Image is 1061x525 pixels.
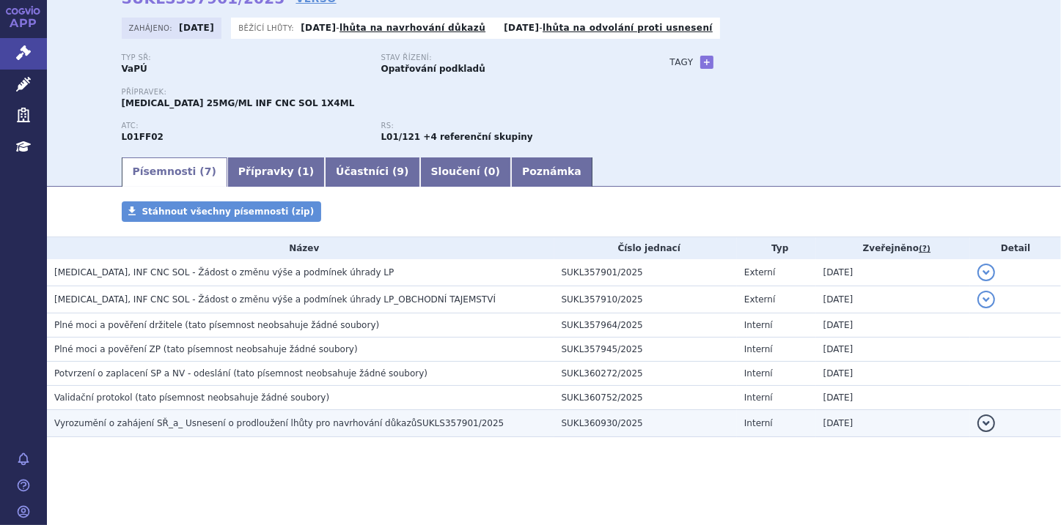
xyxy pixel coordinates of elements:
p: ATC: [122,122,367,130]
p: RS: [381,122,626,130]
span: Běžící lhůty: [238,22,297,34]
td: [DATE] [816,410,971,437]
h3: Tagy [670,53,694,71]
a: lhůta na odvolání proti usnesení [543,23,713,33]
td: [DATE] [816,259,971,286]
td: SUKL360752/2025 [554,386,737,410]
a: Písemnosti (7) [122,157,227,187]
span: (tato písemnost neobsahuje žádné soubory) [233,368,427,379]
th: Zveřejněno [816,237,971,259]
span: (tato písemnost neobsahuje žádné soubory) [164,344,358,354]
th: Číslo jednací [554,237,737,259]
span: Interní [744,368,773,379]
td: SUKL357910/2025 [554,286,737,313]
span: (tato písemnost neobsahuje žádné soubory) [185,320,379,330]
strong: [DATE] [179,23,214,33]
a: Účastníci (9) [325,157,419,187]
span: Plné moci a pověření držitele [54,320,183,330]
strong: VaPÚ [122,64,147,74]
th: Typ [737,237,816,259]
a: Stáhnout všechny písemnosti (zip) [122,201,322,222]
a: Poznámka [511,157,592,187]
span: Externí [744,294,775,305]
span: [MEDICAL_DATA] 25MG/ML INF CNC SOL 1X4ML [122,98,355,108]
td: SUKL357945/2025 [554,338,737,362]
td: [DATE] [816,313,971,338]
td: SUKL360272/2025 [554,362,737,386]
span: KEYTRUDA, INF CNC SOL - Žádost o změnu výše a podmínek úhrady LP [54,267,394,278]
span: Interní [744,392,773,403]
span: 0 [488,165,496,177]
a: lhůta na navrhování důkazů [339,23,485,33]
td: [DATE] [816,338,971,362]
span: Plné moci a pověření ZP [54,344,161,354]
span: Interní [744,320,773,330]
p: Přípravek: [122,88,641,97]
th: Detail [970,237,1061,259]
a: + [700,56,713,69]
span: (tato písemnost neobsahuje žádné soubory) [135,392,329,403]
strong: Opatřování podkladů [381,64,485,74]
span: KEYTRUDA, INF CNC SOL - Žádost o změnu výše a podmínek úhrady LP_OBCHODNÍ TAJEMSTVÍ [54,294,496,305]
span: Vyrozumění o zahájení SŘ_a_ Usnesení o prodloužení lhůty pro navrhování důkazůSUKLS357901/2025 [54,418,504,428]
button: detail [977,291,995,308]
span: Interní [744,344,773,354]
span: 7 [205,165,212,177]
a: Sloučení (0) [420,157,511,187]
span: Interní [744,418,773,428]
p: Stav řízení: [381,53,626,62]
strong: PEMBROLIZUMAB [122,132,164,142]
span: Stáhnout všechny písemnosti (zip) [142,206,315,217]
td: [DATE] [816,386,971,410]
a: Přípravky (1) [227,157,325,187]
p: Typ SŘ: [122,53,367,62]
span: Potvrzení o zaplacení SP a NV - odeslání [54,368,230,379]
span: Validační protokol [54,392,133,403]
button: detail [977,414,995,432]
span: Zahájeno: [129,22,175,34]
button: detail [977,264,995,281]
td: SUKL357901/2025 [554,259,737,286]
span: Externí [744,267,775,278]
strong: pembrolizumab [381,132,421,142]
span: 9 [397,165,404,177]
p: - [301,22,485,34]
span: 1 [302,165,309,177]
p: - [504,22,713,34]
abbr: (?) [919,244,930,254]
td: SUKL357964/2025 [554,313,737,338]
td: SUKL360930/2025 [554,410,737,437]
strong: [DATE] [504,23,539,33]
strong: +4 referenční skupiny [423,132,532,142]
td: [DATE] [816,362,971,386]
strong: [DATE] [301,23,336,33]
th: Název [47,237,554,259]
td: [DATE] [816,286,971,313]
